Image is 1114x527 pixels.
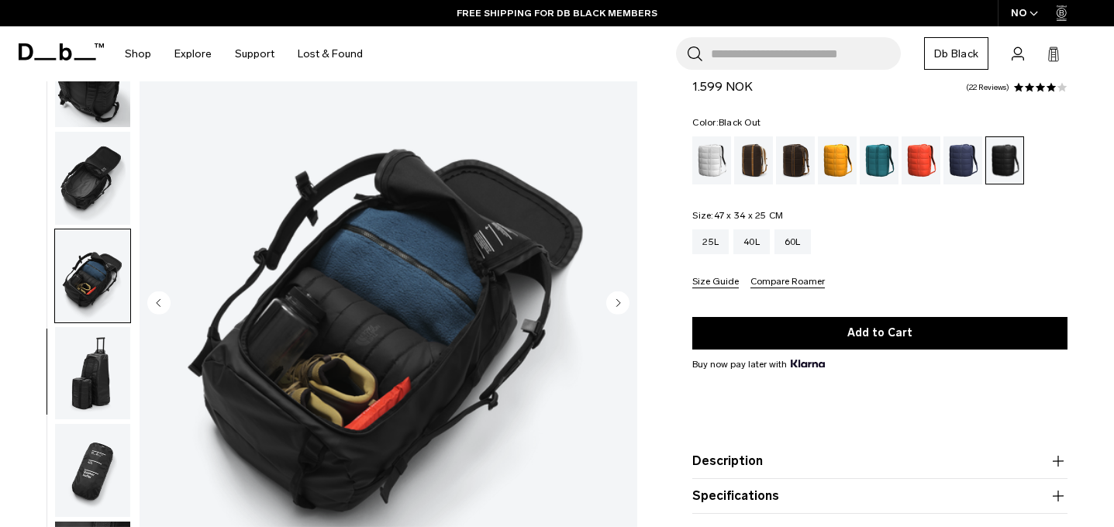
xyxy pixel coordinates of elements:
[54,423,131,518] button: Roamer Duffel 40L Black Out
[902,136,940,184] a: Falu Red
[692,452,1067,470] button: Description
[860,136,898,184] a: Midnight Teal
[55,327,130,420] img: Roamer Duffel 40L Black Out
[774,229,811,254] a: 60L
[54,131,131,226] button: Roamer Duffel 40L Black Out
[55,132,130,225] img: Roamer Duffel 40L Black Out
[298,26,363,81] a: Lost & Found
[692,229,729,254] a: 25L
[692,136,731,184] a: White Out
[113,26,374,81] nav: Main Navigation
[174,26,212,81] a: Explore
[943,136,982,184] a: Blue Hour
[125,26,151,81] a: Shop
[719,117,760,128] span: Black Out
[54,326,131,421] button: Roamer Duffel 40L Black Out
[692,277,739,288] button: Size Guide
[457,6,657,20] a: FREE SHIPPING FOR DB BLACK MEMBERS
[692,118,760,127] legend: Color:
[692,211,783,220] legend: Size:
[776,136,815,184] a: Espresso
[791,360,824,367] img: {"height" => 20, "alt" => "Klarna"}
[692,317,1067,350] button: Add to Cart
[714,210,784,221] span: 47 x 34 x 25 CM
[692,79,753,94] span: 1.599 NOK
[966,84,1009,91] a: 22 reviews
[733,229,770,254] a: 40L
[55,424,130,517] img: Roamer Duffel 40L Black Out
[750,277,825,288] button: Compare Roamer
[692,357,824,371] span: Buy now pay later with
[147,291,171,318] button: Previous slide
[235,26,274,81] a: Support
[818,136,857,184] a: Parhelion Orange
[985,136,1024,184] a: Black Out
[924,37,988,70] a: Db Black
[692,487,1067,505] button: Specifications
[606,291,629,318] button: Next slide
[734,136,773,184] a: Cappuccino
[55,229,130,322] img: Roamer Duffel 40L Black Out
[54,229,131,323] button: Roamer Duffel 40L Black Out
